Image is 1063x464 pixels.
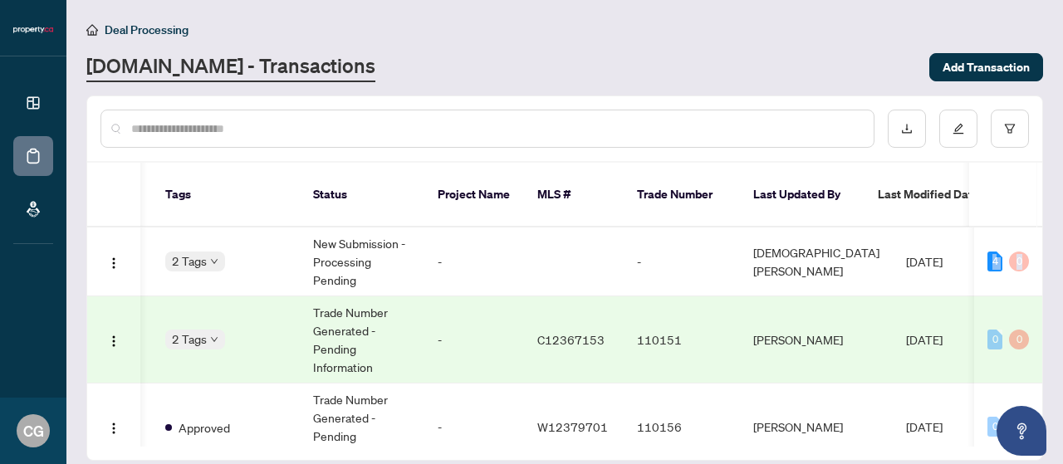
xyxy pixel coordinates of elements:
button: Add Transaction [929,53,1043,81]
img: Logo [107,335,120,348]
div: 0 [987,417,1002,437]
span: 2 Tags [172,330,207,349]
td: 110151 [624,296,740,383]
span: down [210,335,218,344]
span: home [86,24,98,36]
td: - [424,296,524,383]
td: - [424,227,524,296]
button: Open asap [997,406,1046,456]
td: [PERSON_NAME] [740,296,893,383]
td: - [624,227,740,296]
button: edit [939,110,977,148]
span: Approved [179,418,230,437]
span: filter [1004,123,1016,134]
span: Last Modified Date [878,185,979,203]
th: Last Updated By [740,163,865,227]
div: 0 [1009,252,1029,271]
button: Logo [100,413,127,440]
button: Logo [100,326,127,353]
th: Tags [152,163,300,227]
span: [DATE] [906,332,943,347]
img: Logo [107,256,120,270]
th: Status [300,163,424,227]
span: Deal Processing [105,22,189,37]
span: C12367153 [537,332,605,347]
div: 0 [987,330,1002,349]
td: New Submission - Processing Pending [300,227,424,296]
img: logo [13,25,53,35]
span: Add Transaction [943,54,1030,81]
span: download [901,123,913,134]
div: 0 [1009,330,1029,349]
span: down [210,257,218,266]
span: 2 Tags [172,252,207,271]
span: W12379701 [537,419,608,434]
div: 4 [987,252,1002,271]
button: download [888,110,926,148]
td: [DEMOGRAPHIC_DATA][PERSON_NAME] [740,227,893,296]
th: Trade Number [624,163,740,227]
span: [DATE] [906,419,943,434]
span: [DATE] [906,254,943,269]
th: Last Modified Date [865,163,1014,227]
th: MLS # [524,163,624,227]
span: edit [953,123,964,134]
th: Transaction Type [27,163,152,227]
button: filter [991,110,1029,148]
button: Logo [100,248,127,275]
img: Logo [107,422,120,435]
span: CG [23,419,44,442]
td: Trade Number Generated - Pending Information [300,296,424,383]
th: Project Name [424,163,524,227]
a: [DOMAIN_NAME] - Transactions [86,52,375,82]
